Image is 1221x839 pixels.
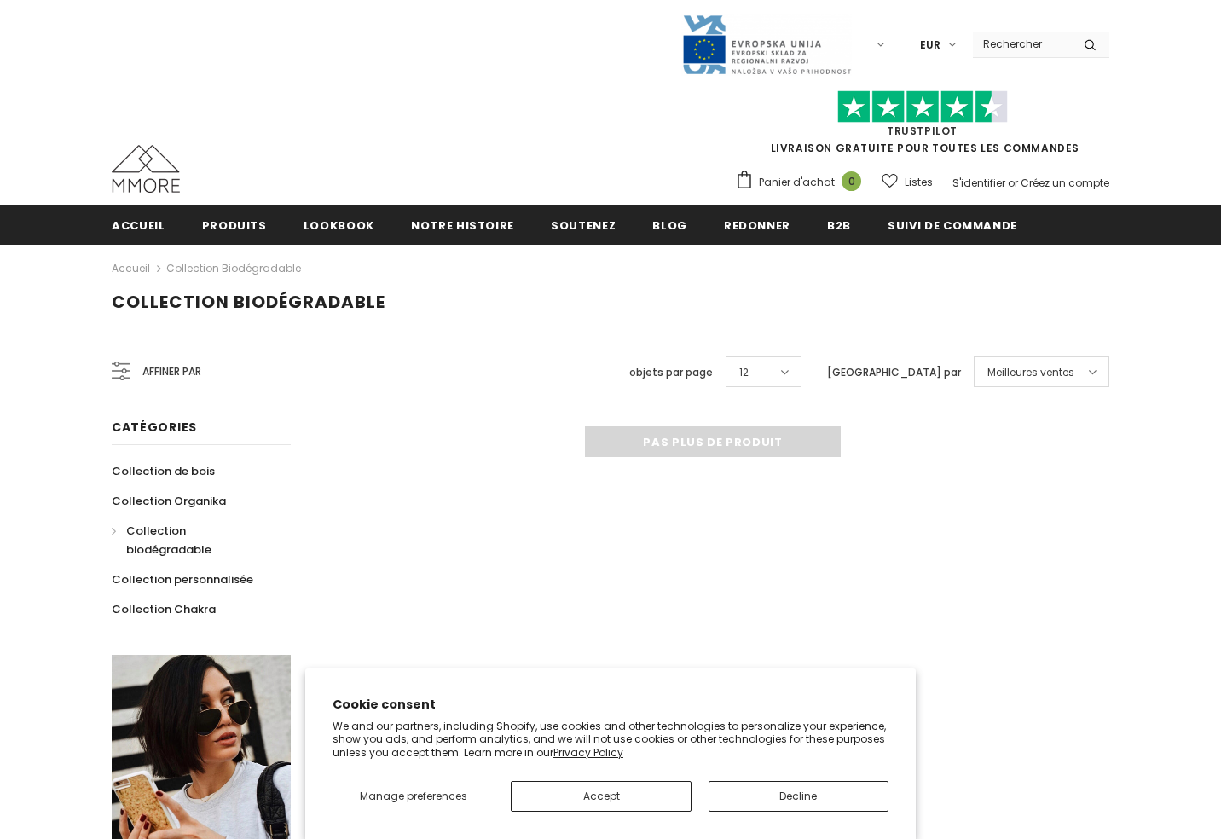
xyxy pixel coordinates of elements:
[920,37,940,54] span: EUR
[112,290,385,314] span: Collection biodégradable
[202,217,267,234] span: Produits
[551,217,616,234] span: soutenez
[724,217,790,234] span: Redonner
[905,174,933,191] span: Listes
[629,364,713,381] label: objets par page
[511,781,691,812] button: Accept
[112,601,216,617] span: Collection Chakra
[333,781,494,812] button: Manage preferences
[202,205,267,244] a: Produits
[827,364,961,381] label: [GEOGRAPHIC_DATA] par
[652,217,687,234] span: Blog
[837,90,1008,124] img: Faites confiance aux étoiles pilotes
[112,493,226,509] span: Collection Organika
[842,171,861,191] span: 0
[166,261,301,275] a: Collection biodégradable
[112,564,253,594] a: Collection personnalisée
[411,217,514,234] span: Notre histoire
[112,571,253,587] span: Collection personnalisée
[882,167,933,197] a: Listes
[887,124,958,138] a: TrustPilot
[112,258,150,279] a: Accueil
[112,463,215,479] span: Collection de bois
[735,170,870,195] a: Panier d'achat 0
[304,205,374,244] a: Lookbook
[553,745,623,760] a: Privacy Policy
[735,98,1109,155] span: LIVRAISON GRATUITE POUR TOUTES LES COMMANDES
[112,419,197,436] span: Catégories
[142,362,201,381] span: Affiner par
[1021,176,1109,190] a: Créez un compte
[973,32,1071,56] input: Search Site
[551,205,616,244] a: soutenez
[360,789,467,803] span: Manage preferences
[112,217,165,234] span: Accueil
[827,205,851,244] a: B2B
[304,217,374,234] span: Lookbook
[952,176,1005,190] a: S'identifier
[652,205,687,244] a: Blog
[888,217,1017,234] span: Suivi de commande
[333,720,888,760] p: We and our partners, including Shopify, use cookies and other technologies to personalize your ex...
[709,781,888,812] button: Decline
[888,205,1017,244] a: Suivi de commande
[333,696,888,714] h2: Cookie consent
[126,523,211,558] span: Collection biodégradable
[112,516,272,564] a: Collection biodégradable
[681,14,852,76] img: Javni Razpis
[827,217,851,234] span: B2B
[112,456,215,486] a: Collection de bois
[681,37,852,51] a: Javni Razpis
[112,486,226,516] a: Collection Organika
[112,594,216,624] a: Collection Chakra
[759,174,835,191] span: Panier d'achat
[739,364,749,381] span: 12
[411,205,514,244] a: Notre histoire
[112,145,180,193] img: Cas MMORE
[724,205,790,244] a: Redonner
[1008,176,1018,190] span: or
[987,364,1074,381] span: Meilleures ventes
[112,205,165,244] a: Accueil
